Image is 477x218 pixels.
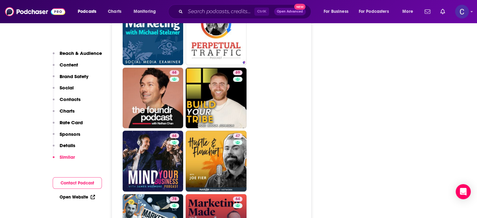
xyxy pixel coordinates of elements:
[172,70,177,76] span: 68
[104,7,125,17] a: Charts
[456,184,471,199] div: Open Intercom Messenger
[60,85,74,91] p: Social
[108,7,121,16] span: Charts
[422,6,433,17] a: Show notifications dropdown
[355,7,398,17] button: open menu
[402,7,413,16] span: More
[233,133,242,138] a: 47
[170,70,179,75] a: 68
[319,7,356,17] button: open menu
[5,6,65,18] img: Podchaser - Follow, Share and Rate Podcasts
[254,8,269,16] span: Ctrl K
[186,4,246,65] a: 71
[455,5,469,19] button: Show profile menu
[60,73,88,79] p: Brand Safety
[60,142,75,148] p: Details
[359,7,389,16] span: For Podcasters
[53,96,81,108] button: Contacts
[60,96,81,102] p: Contacts
[170,197,179,202] a: 78
[60,50,102,56] p: Reach & Audience
[236,133,240,139] span: 47
[438,6,448,17] a: Show notifications dropdown
[233,70,242,75] a: 69
[53,120,83,131] button: Rate Card
[53,50,102,62] button: Reach & Audience
[60,62,78,68] p: Content
[123,4,183,65] a: 75
[174,4,317,19] div: Search podcasts, credits, & more...
[236,196,240,202] span: 64
[186,68,246,129] a: 69
[53,85,74,96] button: Social
[60,194,95,200] a: Open Website
[134,7,156,16] span: Monitoring
[455,5,469,19] span: Logged in as publicityxxtina
[170,133,179,138] a: 68
[185,7,254,17] input: Search podcasts, credits, & more...
[294,4,305,10] span: New
[53,177,102,189] button: Contact Podcast
[78,7,96,16] span: Podcasts
[60,131,80,137] p: Sponsors
[60,154,75,160] p: Similar
[236,70,240,76] span: 69
[53,142,75,154] button: Details
[186,131,246,192] a: 47
[53,62,78,73] button: Content
[233,197,242,202] a: 64
[53,131,80,143] button: Sponsors
[398,7,421,17] button: open menu
[172,196,177,202] span: 78
[277,10,303,13] span: Open Advanced
[53,108,75,120] button: Charts
[455,5,469,19] img: User Profile
[73,7,104,17] button: open menu
[274,8,306,15] button: Open AdvancedNew
[60,108,75,114] p: Charts
[53,73,88,85] button: Brand Safety
[53,154,75,166] button: Similar
[123,68,183,129] a: 68
[60,120,83,125] p: Rate Card
[129,7,164,17] button: open menu
[172,133,177,139] span: 68
[123,131,183,192] a: 68
[324,7,348,16] span: For Business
